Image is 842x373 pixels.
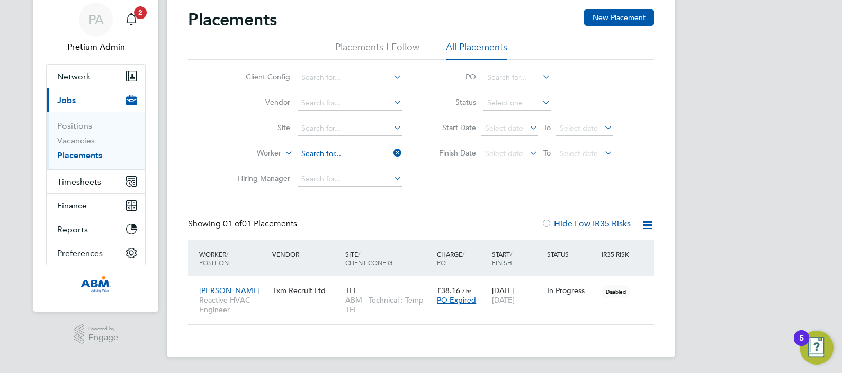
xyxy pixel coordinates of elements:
h2: Placements [188,9,277,30]
input: Search for... [298,96,402,111]
span: Jobs [57,95,76,105]
button: Reports [47,217,145,241]
label: Vendor [229,97,290,107]
div: In Progress [547,286,597,295]
a: Go to home page [46,276,146,293]
label: Hiring Manager [229,174,290,183]
div: Jobs [47,112,145,169]
label: PO [428,72,476,81]
a: Powered byEngage [74,324,119,344]
label: Status [428,97,476,107]
span: ABM - Technical : Temp - TFL [345,295,432,314]
span: / Position [199,250,229,267]
span: TFL [345,286,357,295]
span: / Client Config [345,250,392,267]
button: Network [47,65,145,88]
input: Select one [483,96,551,111]
span: Finance [57,201,87,211]
div: IR35 Risk [599,244,635,263]
div: Txm Recruit Ltd [270,280,343,301]
a: Placements [57,150,102,160]
span: Select date [485,149,523,158]
button: Timesheets [47,170,145,193]
span: To [540,121,554,134]
div: [DATE] [489,280,544,310]
button: Preferences [47,241,145,265]
span: Network [57,71,91,81]
label: Finish Date [428,148,476,158]
label: Site [229,123,290,132]
span: [PERSON_NAME] [199,286,260,295]
a: [PERSON_NAME]Reactive HVAC EngineerTxm Recruit LtdTFLABM - Technical : Temp - TFL£38.16 / hrPO Ex... [196,280,654,289]
span: Preferences [57,248,103,258]
button: Jobs [47,88,145,112]
div: Status [544,244,599,263]
li: All Placements [446,41,507,60]
button: Open Resource Center, 5 new notifications [800,331,834,365]
span: To [540,146,554,160]
span: / hr [462,287,471,295]
label: Client Config [229,72,290,81]
input: Search for... [298,147,402,161]
span: Pretium Admin [46,41,146,53]
span: Timesheets [57,177,101,187]
span: 01 of [223,219,242,229]
label: Hide Low IR35 Risks [541,219,631,229]
span: / PO [437,250,464,267]
span: Select date [485,123,523,133]
li: Placements I Follow [335,41,419,60]
label: Start Date [428,123,476,132]
input: Search for... [298,172,402,187]
div: Vendor [270,244,343,263]
span: Select date [560,149,598,158]
span: Engage [88,333,118,342]
span: [DATE] [492,295,515,305]
span: Reports [57,224,88,234]
button: New Placement [584,9,654,26]
a: Vacancies [57,135,95,145]
a: Positions [57,121,92,131]
div: Showing [188,219,299,230]
a: PAPretium Admin [46,3,146,53]
span: Disabled [602,285,630,298]
span: PO Expired [437,295,476,305]
span: 01 Placements [223,219,297,229]
span: £38.16 [437,286,460,295]
div: Worker [196,244,270,272]
button: Finance [47,194,145,217]
a: 2 [121,3,142,37]
div: 5 [799,338,804,352]
div: Start [489,244,544,272]
span: PA [88,13,104,26]
span: / Finish [492,250,512,267]
input: Search for... [483,70,551,85]
label: Worker [220,148,281,159]
span: Powered by [88,324,118,333]
div: Site [343,244,434,272]
input: Search for... [298,70,402,85]
span: Reactive HVAC Engineer [199,295,267,314]
div: Charge [434,244,489,272]
span: Select date [560,123,598,133]
span: 2 [134,6,147,19]
input: Search for... [298,121,402,136]
img: abm-technical-logo-retina.png [80,276,111,293]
